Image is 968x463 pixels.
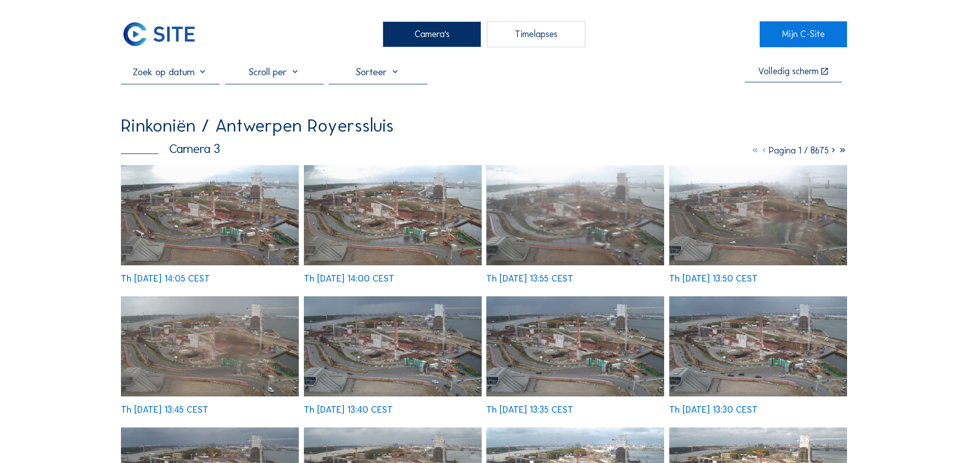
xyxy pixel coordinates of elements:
[669,165,847,265] img: image_53130312
[304,296,482,396] img: image_53130029
[669,296,847,396] img: image_53129720
[669,406,758,415] div: Th [DATE] 13:30 CEST
[304,165,482,265] img: image_53130747
[486,406,573,415] div: Th [DATE] 13:35 CEST
[121,116,394,135] div: Rinkoniën / Antwerpen Royerssluis
[769,145,829,156] span: Pagina 1 / 8675
[758,67,819,77] div: Volledig scherm
[121,296,299,396] img: image_53130160
[486,165,664,265] img: image_53130746
[760,21,847,47] a: Mijn C-Site
[121,274,210,284] div: Th [DATE] 14:05 CEST
[121,143,220,156] div: Camera 3
[121,165,299,265] img: image_53130749
[121,21,208,47] a: C-SITE Logo
[486,274,573,284] div: Th [DATE] 13:55 CEST
[304,274,394,284] div: Th [DATE] 14:00 CEST
[487,21,585,47] div: Timelapses
[486,296,664,396] img: image_53129893
[383,21,481,47] div: Camera's
[669,274,758,284] div: Th [DATE] 13:50 CEST
[121,406,208,415] div: Th [DATE] 13:45 CEST
[121,21,197,47] img: C-SITE Logo
[121,66,220,78] input: Zoek op datum 󰅀
[304,406,393,415] div: Th [DATE] 13:40 CEST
